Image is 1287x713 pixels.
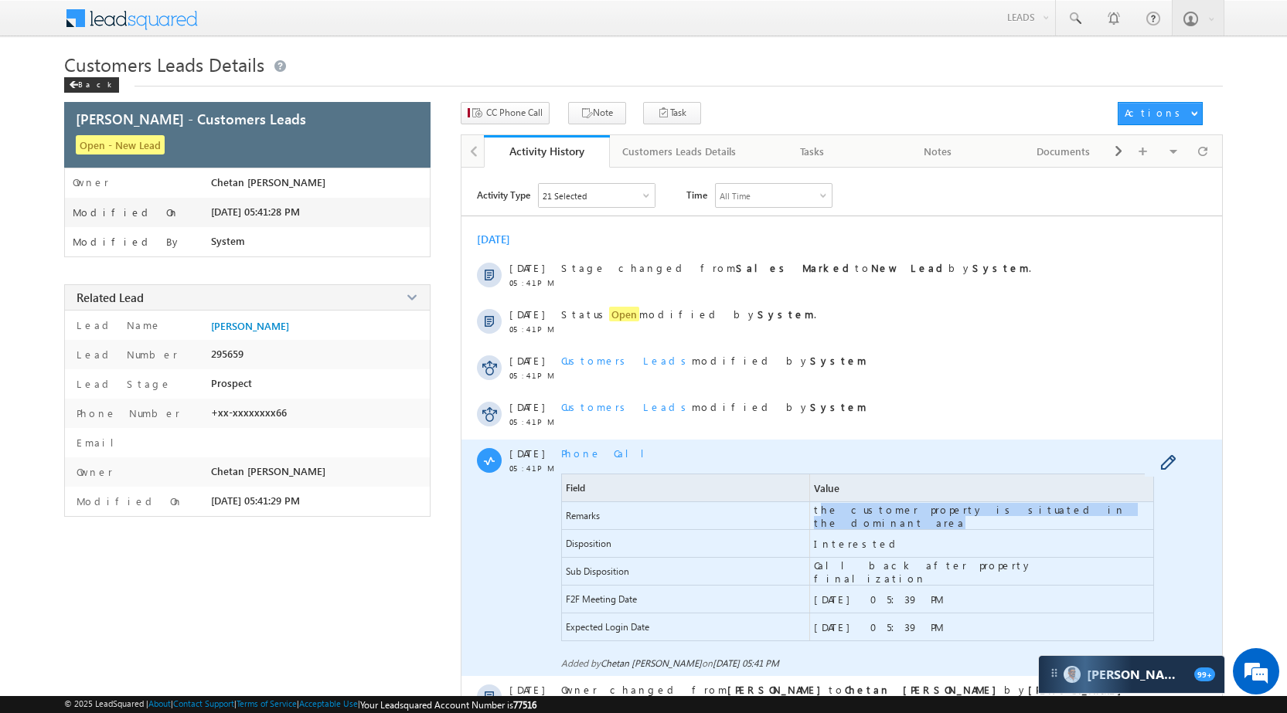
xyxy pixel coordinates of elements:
[64,77,119,93] div: Back
[509,683,544,696] span: [DATE]
[64,698,536,711] span: © 2025 LeadSquared | | | | |
[211,320,289,332] a: [PERSON_NAME]
[211,348,243,360] span: 295659
[211,205,300,218] span: [DATE] 05:41:28 PM
[211,465,325,477] span: Chetan [PERSON_NAME]
[148,698,171,708] a: About
[73,406,180,419] label: Phone Number
[1194,667,1215,681] span: 99+
[73,318,162,331] label: Lead Name
[509,371,556,380] span: 05:41 PM
[720,191,751,201] div: All Time
[566,593,637,605] span: F2F Meeting Date
[562,613,809,640] span: Expected Login Date
[562,558,809,585] span: Sub Disposition
[609,307,639,321] span: Open
[601,657,702,669] span: Chetan [PERSON_NAME]
[561,400,692,413] span: Customers Leads
[561,400,867,413] span: modified by
[566,510,600,521] span: Remarks
[73,348,178,361] label: Lead Number
[561,683,1132,696] span: Owner changed from to by .
[814,592,943,606] span: [DATE] 05:39 PM
[509,261,544,274] span: [DATE]
[509,324,556,334] span: 05:41 PM
[562,530,809,557] span: Disposition
[1013,142,1113,161] div: Documents
[360,699,536,711] span: Your Leadsquared Account Number is
[509,307,544,321] span: [DATE]
[622,142,736,161] div: Customers Leads Details
[73,176,109,188] label: Owner
[211,235,245,247] span: System
[713,657,779,669] span: [DATE] 05:41 PM
[210,476,281,497] em: Start Chat
[76,109,306,128] span: [PERSON_NAME] - Customers Leads
[1118,102,1203,125] button: Actions
[64,52,264,76] span: Customers Leads Details
[568,102,626,124] button: Note
[566,565,629,577] span: Sub Disposition
[254,8,291,45] div: Minimize live chat window
[562,502,809,529] span: Remarks
[750,135,876,168] a: Tasks
[561,354,692,367] span: Customers Leads
[762,142,862,161] div: Tasks
[972,261,1029,274] strong: System
[727,683,829,696] strong: [PERSON_NAME]
[814,620,943,633] span: [DATE] 05:39 PM
[509,278,556,287] span: 05:41 PM
[814,481,839,494] span: Value
[1125,106,1186,120] div: Actions
[561,446,656,460] span: Phone Call
[237,698,297,708] a: Terms of Service
[845,683,1004,696] strong: Chetan [PERSON_NAME]
[486,106,543,120] span: CC Phone Call
[211,176,325,188] span: Chetan [PERSON_NAME]
[876,135,1002,168] a: Notes
[539,184,655,207] div: Owner Changed,Status Changed,Stage Changed,Source Changed,Notes & 16 more..
[509,400,544,413] span: [DATE]
[543,191,587,201] div: 21 Selected
[477,183,530,206] span: Activity Type
[1048,667,1061,679] img: carter-drag
[509,417,556,426] span: 05:41 PM
[73,206,179,219] label: Modified On
[814,503,1153,529] span: the customer property is situated in the dominant area
[299,698,358,708] a: Acceptable Use
[513,699,536,711] span: 77516
[80,81,260,101] div: Chat with us now
[495,144,598,158] div: Activity History
[561,261,1031,274] span: Stage changed from to by .
[736,261,855,274] strong: Sales Marked
[73,377,172,390] label: Lead Stage
[73,436,126,449] label: Email
[810,400,867,413] strong: System
[810,354,867,367] strong: System
[1001,135,1127,168] a: Documents
[758,307,814,321] strong: System
[509,354,544,367] span: [DATE]
[871,261,948,274] strong: New Lead
[1038,655,1225,694] div: carter-dragCarter[PERSON_NAME]99+
[561,657,1157,669] span: Added by on
[477,232,527,246] div: [DATE]
[1028,683,1129,696] strong: [PERSON_NAME]
[566,482,585,494] span: Field
[211,377,252,389] span: Prospect
[509,463,556,473] span: 05:41 PM
[73,494,183,508] label: Modified On
[509,446,544,460] span: [DATE]
[561,354,867,367] span: modified by
[211,494,300,507] span: [DATE] 05:41:29 PM
[20,143,282,463] textarea: Type your message and hit 'Enter'
[173,698,234,708] a: Contact Support
[566,538,611,549] span: Disposition
[610,135,750,168] a: Customers Leads Details
[26,81,65,101] img: d_60004797649_company_0_60004797649
[76,135,165,154] span: Open - New Lead
[77,290,144,305] span: Related Lead
[461,102,550,124] button: CC Phone Call
[1160,455,1184,474] span: Edit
